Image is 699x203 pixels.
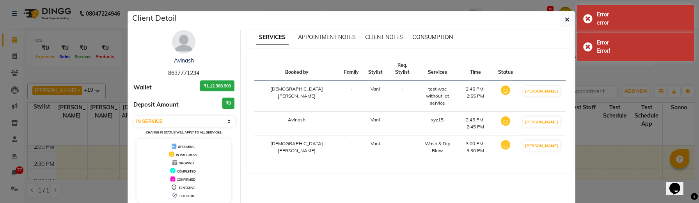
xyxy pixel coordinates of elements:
[597,47,688,55] div: Error!
[387,57,418,81] th: Req. Stylist
[418,57,458,81] th: Services
[298,34,356,41] span: APPOINTMENT NOTES
[371,141,380,146] span: Vani
[339,112,364,135] td: -
[422,85,453,107] div: test wac without lot service
[523,117,560,127] button: [PERSON_NAME]
[176,153,197,157] span: IN PROGRESS
[256,30,289,45] span: SERVICES
[339,81,364,112] td: -
[365,34,403,41] span: CLIENT NOTES
[178,145,195,149] span: UPCOMING
[177,169,196,173] span: COMPLETED
[254,112,339,135] td: Avinash
[457,57,493,81] th: Time
[371,86,380,92] span: Vani
[179,186,195,190] span: TENTATIVE
[146,130,222,134] small: Change in status will apply to all services.
[339,135,364,159] td: -
[222,98,234,109] h3: ₹0
[457,81,493,112] td: 2:45 PM-2:55 PM
[133,83,152,92] span: Wallet
[179,161,194,165] span: DROPPED
[387,112,418,135] td: -
[387,135,418,159] td: -
[387,81,418,112] td: -
[597,39,688,47] div: Error
[597,11,688,19] div: Error
[457,135,493,159] td: 3:00 PM-3:30 PM
[422,116,453,123] div: xyz15
[254,135,339,159] td: [DEMOGRAPHIC_DATA][PERSON_NAME]
[597,19,688,27] div: error
[339,57,364,81] th: Family
[371,117,380,123] span: Vani
[523,86,560,96] button: [PERSON_NAME]
[174,57,194,64] a: Avinash
[666,172,691,195] iframe: chat widget
[422,140,453,154] div: Wash & Dry Blow
[168,69,199,77] span: 8637771234
[523,141,560,151] button: [PERSON_NAME]
[254,57,339,81] th: Booked by
[133,100,179,109] span: Deposit Amount
[254,81,339,112] td: [DEMOGRAPHIC_DATA][PERSON_NAME]
[132,12,177,24] h5: Client Detail
[200,80,234,92] h3: ₹1,12,368.900
[412,34,453,41] span: CONSUMPTION
[493,57,518,81] th: Status
[179,194,194,198] span: CHECK-IN
[457,112,493,135] td: 2:45 PM-2:45 PM
[172,30,195,53] img: avatar
[177,178,195,182] span: CONFIRMED
[364,57,387,81] th: Stylist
